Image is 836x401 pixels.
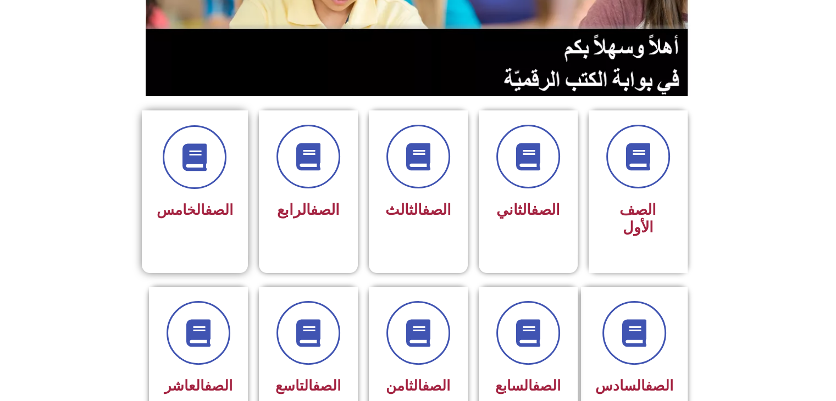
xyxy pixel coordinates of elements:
[422,201,451,219] a: الصف
[277,201,340,219] span: الرابع
[311,201,340,219] a: الصف
[204,377,232,394] a: الصف
[205,202,233,218] a: الصف
[496,201,560,219] span: الثاني
[533,377,561,394] a: الصف
[595,377,673,394] span: السادس
[313,377,341,394] a: الصف
[645,377,673,394] a: الصف
[619,201,656,236] span: الصف الأول
[495,377,561,394] span: السابع
[275,377,341,394] span: التاسع
[385,201,451,219] span: الثالث
[386,377,450,394] span: الثامن
[422,377,450,394] a: الصف
[531,201,560,219] a: الصف
[157,202,233,218] span: الخامس
[164,377,232,394] span: العاشر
